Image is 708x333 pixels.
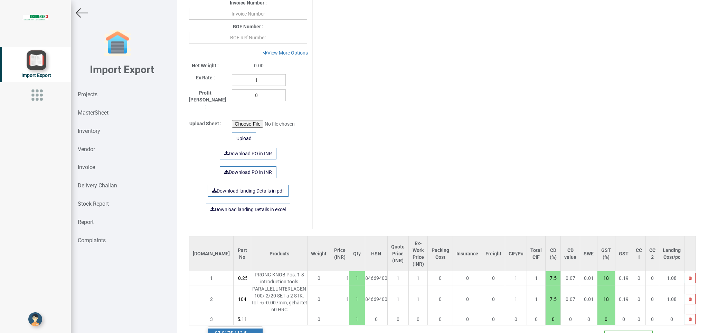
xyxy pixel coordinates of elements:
[560,285,580,313] td: 0.07
[387,313,408,325] td: 0
[78,146,95,153] strong: Vendor
[232,133,256,144] div: Upload
[254,63,264,68] span: 0.00
[428,313,453,325] td: 0
[453,236,482,271] th: Insurance
[527,236,546,271] th: Total CIF
[365,313,387,325] td: 0
[21,72,51,78] span: Import Export
[220,166,276,178] a: Download PO in INR
[104,29,131,57] img: garage-closed.png
[189,120,221,127] label: Upload Sheet :
[251,271,307,285] div: PRONG KNOB Pos. 1-3 introduction tools
[237,247,247,261] div: Part No
[645,271,659,285] td: 0
[220,148,276,159] a: Download PO in INR
[645,285,659,313] td: 0
[189,89,221,110] label: Profit [PERSON_NAME] :
[349,236,365,271] th: Qty
[482,271,505,285] td: 0
[330,285,349,313] td: 1
[408,313,428,325] td: 0
[308,271,330,285] td: 0
[659,285,685,313] td: 1.08
[632,285,645,313] td: 0
[206,204,290,215] a: Download landing Details in excel
[196,74,215,81] label: Ex Rate :
[615,285,632,313] td: 0.19
[659,271,685,285] td: 1.08
[560,313,580,325] td: 0
[453,313,482,325] td: 0
[189,313,234,325] td: 3
[560,236,580,271] th: CD value
[330,236,349,271] th: Price (INR)
[365,285,387,313] td: 84669400
[659,313,685,325] td: 0
[192,62,219,69] label: Net Weight :
[78,128,100,134] strong: Inventory
[408,285,428,313] td: 1
[527,271,546,285] td: 1
[615,236,632,271] th: GST
[453,271,482,285] td: 0
[330,271,349,285] td: 1
[615,313,632,325] td: 0
[255,250,304,257] div: Products
[482,313,505,325] td: 0
[428,285,453,313] td: 0
[505,285,527,313] td: 1
[233,23,263,30] label: BOE Number :
[78,182,117,189] strong: Delivery Challan
[189,32,307,43] input: BOE Ref Number
[597,236,615,271] th: GST (%)
[308,313,330,325] td: 0
[387,285,408,313] td: 1
[78,164,95,170] strong: Invoice
[527,313,546,325] td: 0
[580,285,597,313] td: 0.01
[78,91,97,98] strong: Projects
[90,63,154,76] b: Import Export
[632,313,645,325] td: 0
[645,236,659,271] th: CC 2
[408,271,428,285] td: 1
[189,236,234,271] th: [DOMAIN_NAME]
[78,200,109,207] strong: Stock Report
[428,236,453,271] th: Packing Cost
[615,271,632,285] td: 0.19
[580,313,597,325] td: 0
[208,185,289,197] a: Download landing Details in pdf
[387,236,408,271] th: Quote Price (INR)
[453,285,482,313] td: 0
[659,236,685,271] th: Landing Cost/pc
[632,271,645,285] td: 0
[505,271,527,285] td: 1
[78,219,94,225] strong: Report
[505,313,527,325] td: 0
[189,285,234,313] td: 2
[189,8,307,20] input: Invoice Number
[308,285,330,313] td: 0
[580,236,597,271] th: SWE
[527,285,546,313] td: 1
[560,271,580,285] td: 0.07
[387,271,408,285] td: 1
[645,313,659,325] td: 0
[78,237,106,244] strong: Complaints
[505,236,527,271] th: CIF/Pc
[308,236,330,271] th: Weight
[580,271,597,285] td: 0.01
[632,236,645,271] th: CC 1
[365,271,387,285] td: 84669400
[546,236,560,271] th: CD (%)
[251,285,307,313] div: PARALLELUNTERLAGEN 100/ 2/20 SET à 2 STK. Tol. +/-0.007mm, gehärtet 60 HRC
[482,285,505,313] td: 0
[365,236,387,271] th: HSN
[428,271,453,285] td: 0
[408,236,428,271] th: Ex-Work Price (INR)
[78,109,108,116] strong: MasterSheet
[258,47,312,59] a: View More Options
[482,236,505,271] th: Freight
[189,271,234,285] td: 1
